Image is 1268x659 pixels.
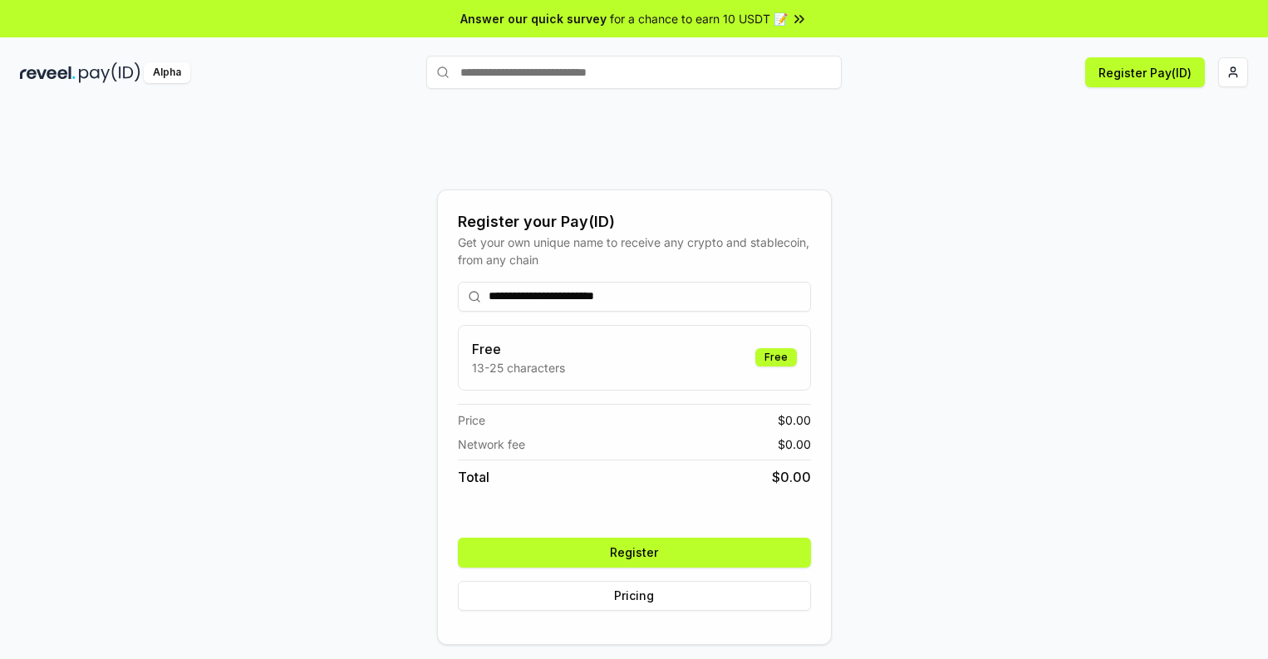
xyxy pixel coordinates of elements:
[472,359,565,376] p: 13-25 characters
[458,581,811,611] button: Pricing
[755,348,797,366] div: Free
[772,467,811,487] span: $ 0.00
[144,62,190,83] div: Alpha
[458,210,811,234] div: Register your Pay(ID)
[458,411,485,429] span: Price
[610,10,788,27] span: for a chance to earn 10 USDT 📝
[458,435,525,453] span: Network fee
[458,234,811,268] div: Get your own unique name to receive any crypto and stablecoin, from any chain
[460,10,607,27] span: Answer our quick survey
[778,435,811,453] span: $ 0.00
[778,411,811,429] span: $ 0.00
[458,467,489,487] span: Total
[458,538,811,568] button: Register
[472,339,565,359] h3: Free
[79,62,140,83] img: pay_id
[1085,57,1205,87] button: Register Pay(ID)
[20,62,76,83] img: reveel_dark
